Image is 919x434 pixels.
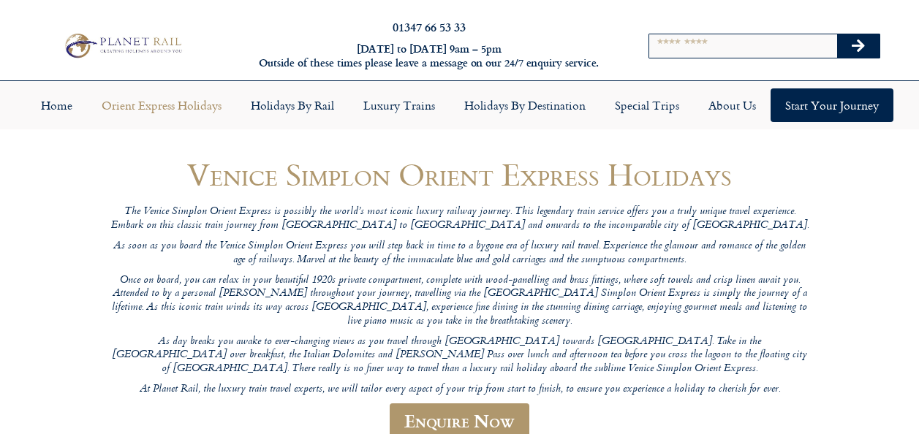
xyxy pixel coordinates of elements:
button: Search [837,34,880,58]
p: Once on board, you can relax in your beautiful 1920s private compartment, complete with wood-pane... [109,274,811,329]
a: Orient Express Holidays [87,88,236,122]
h6: [DATE] to [DATE] 9am – 5pm Outside of these times please leave a message on our 24/7 enquiry serv... [249,42,609,69]
a: Holidays by Destination [450,88,600,122]
a: Home [26,88,87,122]
p: As day breaks you awake to ever-changing views as you travel through [GEOGRAPHIC_DATA] towards [G... [109,335,811,376]
a: Luxury Trains [349,88,450,122]
p: As soon as you board the Venice Simplon Orient Express you will step back in time to a bygone era... [109,240,811,267]
img: Planet Rail Train Holidays Logo [60,31,185,61]
p: At Planet Rail, the luxury train travel experts, we will tailor every aspect of your trip from st... [109,383,811,397]
nav: Menu [7,88,912,122]
a: Special Trips [600,88,694,122]
a: Holidays by Rail [236,88,349,122]
p: The Venice Simplon Orient Express is possibly the world’s most iconic luxury railway journey. Thi... [109,205,811,232]
a: About Us [694,88,771,122]
a: 01347 66 53 33 [393,18,466,35]
a: Start your Journey [771,88,893,122]
h1: Venice Simplon Orient Express Holidays [109,157,811,191]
